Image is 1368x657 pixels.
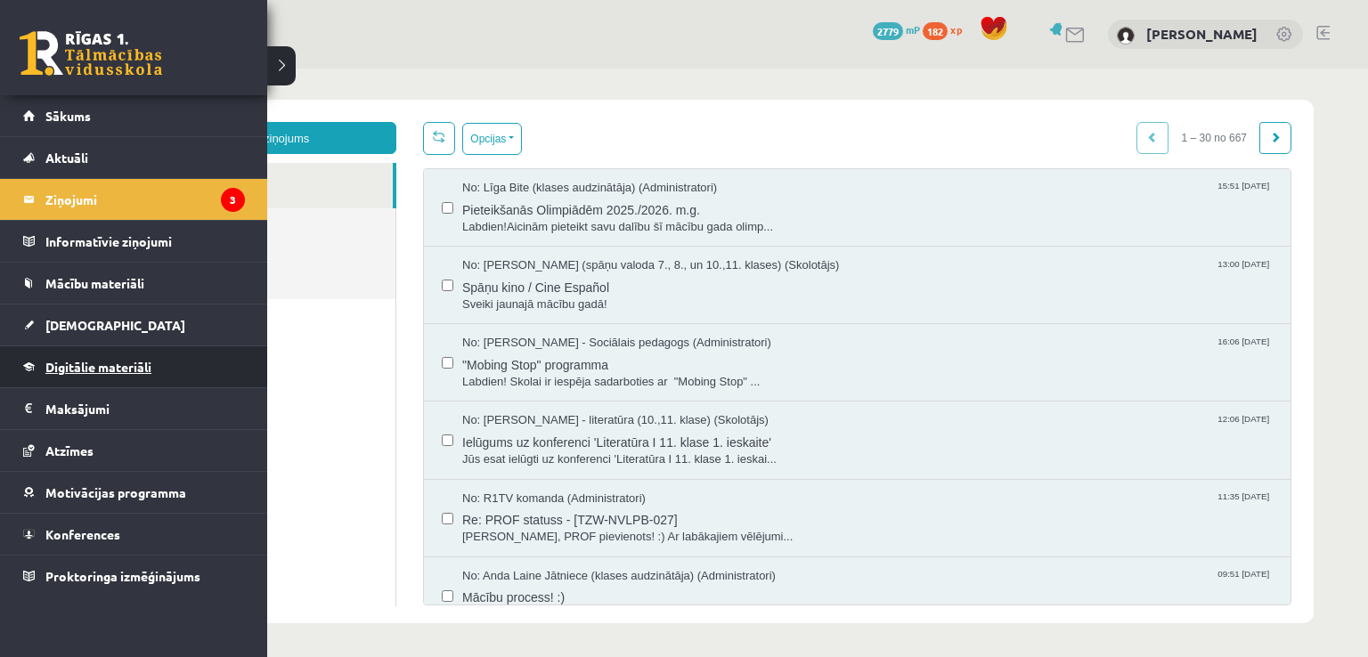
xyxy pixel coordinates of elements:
[391,111,646,128] span: No: Līga Bite (klases audzinātāja) (Administratori)
[1117,27,1135,45] img: Paula Rihaļska
[45,275,144,291] span: Mācību materiāli
[391,499,704,516] span: No: Anda Laine Jātniece (klases audzinātāja) (Administratori)
[391,189,768,206] span: No: [PERSON_NAME] (spāņu valoda 7., 8., un 10.,11. klases) (Skolotājs)
[391,515,1201,538] span: Mācību process! :)
[391,383,1201,400] span: Jūs esat ielūgti uz konferenci 'Literatūra I 11. klase 1. ieskai...
[23,514,245,555] a: Konferences
[23,221,245,262] a: Informatīvie ziņojumi
[391,266,1201,321] a: No: [PERSON_NAME] - Sociālais pedagogs (Administratori) 16:06 [DATE] "Mobing Stop" programma Labd...
[53,185,324,231] a: Dzēstie
[923,22,948,40] span: 182
[391,111,1201,166] a: No: Līga Bite (klases audzinātāja) (Administratori) 15:51 [DATE] Pieteikšanās Olimpiādēm 2025./20...
[45,442,94,458] span: Atzīmes
[391,499,1201,555] a: No: Anda Laine Jātniece (klases audzinātāja) (Administratori) 09:51 [DATE] Mācību process! :)
[1143,422,1201,435] span: 11:35 [DATE]
[391,283,1201,305] span: "Mobing Stop" programma
[1143,499,1201,513] span: 09:51 [DATE]
[221,188,245,212] i: 3
[1146,25,1258,43] a: [PERSON_NAME]
[45,388,245,429] legend: Maksājumi
[391,460,1201,477] span: [PERSON_NAME], PROF pievienots! :) Ar labākajiem vēlējumi...
[391,228,1201,245] span: Sveiki jaunajā mācību gadā!
[391,54,451,86] button: Opcijas
[20,31,162,76] a: Rīgas 1. Tālmācības vidusskola
[391,344,697,361] span: No: [PERSON_NAME] - literatūra (10.,11. klase) (Skolotājs)
[45,221,245,262] legend: Informatīvie ziņojumi
[391,150,1201,167] span: Labdien!Aicinām pieteikt savu dalību šī mācību gada olimp...
[23,179,245,220] a: Ziņojumi3
[923,22,971,36] a: 182 xp
[391,422,574,439] span: No: R1TV komanda (Administratori)
[873,22,903,40] span: 2779
[23,430,245,471] a: Atzīmes
[391,438,1201,460] span: Re: PROF statuss - [TZW-NVLPB-027]
[23,346,245,387] a: Digitālie materiāli
[391,189,1201,244] a: No: [PERSON_NAME] (spāņu valoda 7., 8., un 10.,11. klases) (Skolotājs) 13:00 [DATE] Spāņu kino / ...
[45,568,200,584] span: Proktoringa izmēģinājums
[950,22,962,36] span: xp
[1143,266,1201,280] span: 16:06 [DATE]
[45,150,88,166] span: Aktuāli
[23,388,245,429] a: Maksājumi
[53,53,325,85] a: Jauns ziņojums
[391,422,1201,477] a: No: R1TV komanda (Administratori) 11:35 [DATE] Re: PROF statuss - [TZW-NVLPB-027] [PERSON_NAME], ...
[53,94,322,140] a: Ienākošie
[45,317,185,333] span: [DEMOGRAPHIC_DATA]
[23,95,245,136] a: Sākums
[45,526,120,542] span: Konferences
[873,22,920,36] a: 2779 mP
[1097,53,1189,85] span: 1 – 30 no 667
[23,304,245,345] a: [DEMOGRAPHIC_DATA]
[23,137,245,178] a: Aktuāli
[1143,189,1201,202] span: 13:00 [DATE]
[53,140,324,185] a: Nosūtītie
[1143,344,1201,357] span: 12:06 [DATE]
[1143,111,1201,125] span: 15:51 [DATE]
[391,206,1201,228] span: Spāņu kino / Cine Español
[45,179,245,220] legend: Ziņojumi
[391,305,1201,322] span: Labdien! Skolai ir iespēja sadarboties ar "Mobing Stop" ...
[23,263,245,304] a: Mācību materiāli
[23,472,245,513] a: Motivācijas programma
[906,22,920,36] span: mP
[45,484,186,500] span: Motivācijas programma
[391,344,1201,399] a: No: [PERSON_NAME] - literatūra (10.,11. klase) (Skolotājs) 12:06 [DATE] Ielūgums uz konferenci 'L...
[391,361,1201,383] span: Ielūgums uz konferenci 'Literatūra I 11. klase 1. ieskaite'
[45,108,91,124] span: Sākums
[23,556,245,596] a: Proktoringa izmēģinājums
[391,266,700,283] span: No: [PERSON_NAME] - Sociālais pedagogs (Administratori)
[45,359,151,375] span: Digitālie materiāli
[391,128,1201,150] span: Pieteikšanās Olimpiādēm 2025./2026. m.g.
